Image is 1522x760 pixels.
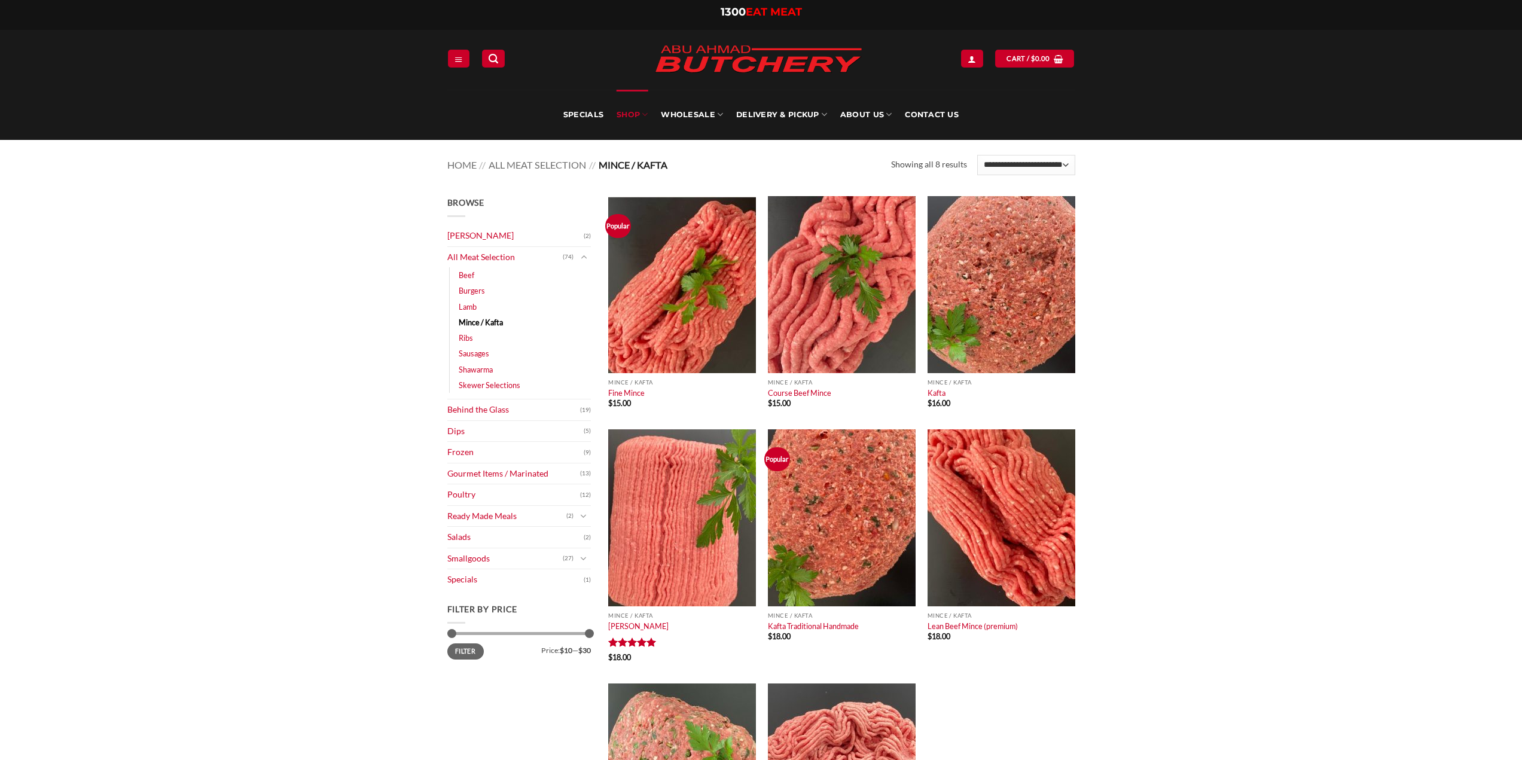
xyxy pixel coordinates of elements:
[768,388,831,398] a: Course Beef Mince
[608,379,756,386] p: Mince / Kafta
[840,90,892,140] a: About Us
[563,90,603,140] a: Specials
[447,159,477,170] a: Home
[584,227,591,245] span: (2)
[768,379,916,386] p: Mince / Kafta
[447,604,518,614] span: Filter by price
[578,646,591,655] span: $30
[768,621,859,631] a: Kafta Traditional Handmade
[1031,53,1035,64] span: $
[479,159,486,170] span: //
[589,159,596,170] span: //
[977,155,1075,175] select: Shop order
[459,346,489,361] a: Sausages
[928,388,945,398] a: Kafta
[599,159,667,170] span: Mince / Kafta
[459,267,474,283] a: Beef
[447,247,563,268] a: All Meat Selection
[608,652,612,662] span: $
[566,507,574,525] span: (2)
[928,379,1075,386] p: Mince / Kafta
[608,429,756,606] img: Kibbeh Mince
[447,643,591,654] div: Price: —
[459,330,473,346] a: Ribs
[645,37,872,83] img: Abu Ahmad Butchery
[746,5,802,19] span: EAT MEAT
[768,631,791,641] bdi: 18.00
[584,444,591,462] span: (9)
[891,158,967,172] p: Showing all 8 results
[447,484,580,505] a: Poultry
[928,398,932,408] span: $
[608,637,657,649] div: Rated 5 out of 5
[584,422,591,440] span: (5)
[459,315,503,330] a: Mince / Kafta
[928,196,1075,373] img: Kafta
[928,612,1075,619] p: Mince / Kafta
[721,5,802,19] a: 1300EAT MEAT
[563,248,574,266] span: (74)
[489,159,586,170] a: All Meat Selection
[768,398,791,408] bdi: 15.00
[577,251,591,264] button: Toggle
[459,283,485,298] a: Burgers
[482,50,505,67] a: Search
[584,529,591,547] span: (2)
[995,50,1074,67] a: View cart
[928,631,932,641] span: $
[961,50,983,67] a: Login
[608,398,631,408] bdi: 15.00
[577,509,591,523] button: Toggle
[905,90,959,140] a: Contact Us
[447,442,584,463] a: Frozen
[447,527,584,548] a: Salads
[448,50,469,67] a: Menu
[608,388,645,398] a: Fine Mince
[608,637,657,652] span: Rated out of 5
[563,550,574,567] span: (27)
[768,612,916,619] p: Mince / Kafta
[1031,54,1050,62] bdi: 0.00
[447,399,580,420] a: Behind the Glass
[608,196,756,373] img: Beef Mince
[459,299,477,315] a: Lamb
[928,398,950,408] bdi: 16.00
[928,631,950,641] bdi: 18.00
[768,398,772,408] span: $
[580,401,591,419] span: (19)
[584,571,591,589] span: (1)
[459,377,520,393] a: Skewer Selections
[447,506,566,527] a: Ready Made Meals
[577,552,591,565] button: Toggle
[928,429,1075,606] img: Lean Beef Mince
[580,486,591,504] span: (12)
[608,652,631,662] bdi: 18.00
[768,196,916,373] img: Course Beef Mince
[459,362,493,377] a: Shawarma
[447,643,484,660] button: Filter
[736,90,827,140] a: Delivery & Pickup
[1006,53,1050,64] span: Cart /
[928,621,1018,631] a: Lean Beef Mince (premium)
[768,429,916,606] img: Kafta Traditional Handmade
[447,569,584,590] a: Specials
[560,646,572,655] span: $10
[447,548,563,569] a: Smallgoods
[447,463,580,484] a: Gourmet Items / Marinated
[447,421,584,442] a: Dips
[447,225,584,246] a: [PERSON_NAME]
[447,197,484,207] span: Browse
[721,5,746,19] span: 1300
[608,398,612,408] span: $
[661,90,723,140] a: Wholesale
[617,90,648,140] a: SHOP
[608,612,756,619] p: Mince / Kafta
[580,465,591,483] span: (13)
[768,631,772,641] span: $
[608,621,669,631] a: [PERSON_NAME]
